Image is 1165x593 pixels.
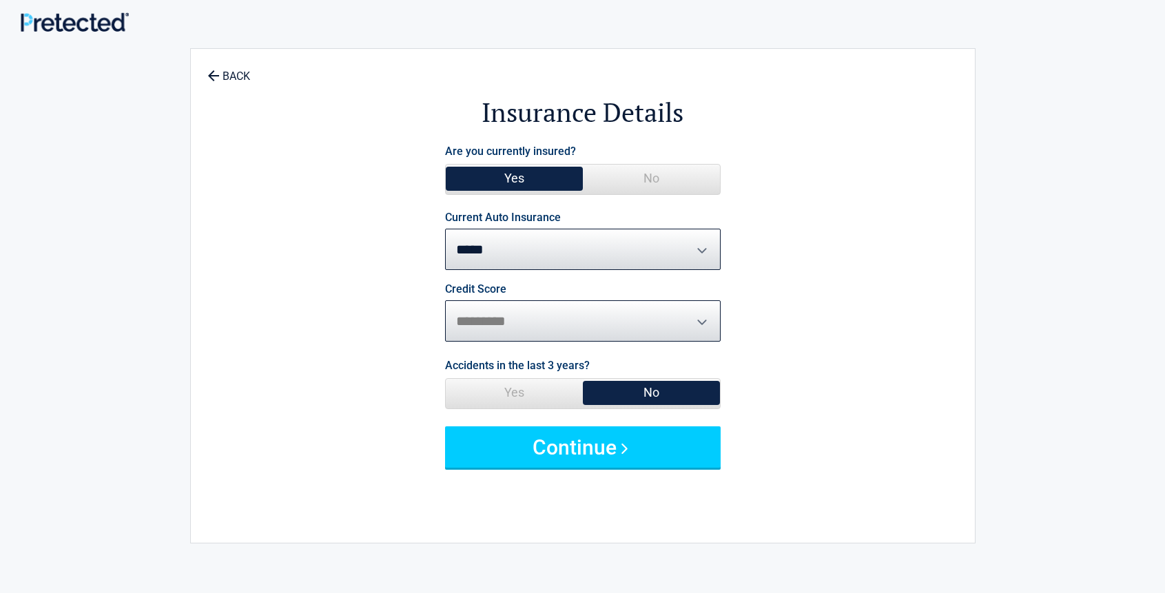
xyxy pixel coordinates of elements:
[445,426,721,468] button: Continue
[446,165,583,192] span: Yes
[446,379,583,406] span: Yes
[445,212,561,223] label: Current Auto Insurance
[445,142,576,160] label: Are you currently insured?
[583,165,720,192] span: No
[445,356,590,375] label: Accidents in the last 3 years?
[205,58,253,82] a: BACK
[21,12,129,32] img: Main Logo
[583,379,720,406] span: No
[267,95,899,130] h2: Insurance Details
[445,284,506,295] label: Credit Score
